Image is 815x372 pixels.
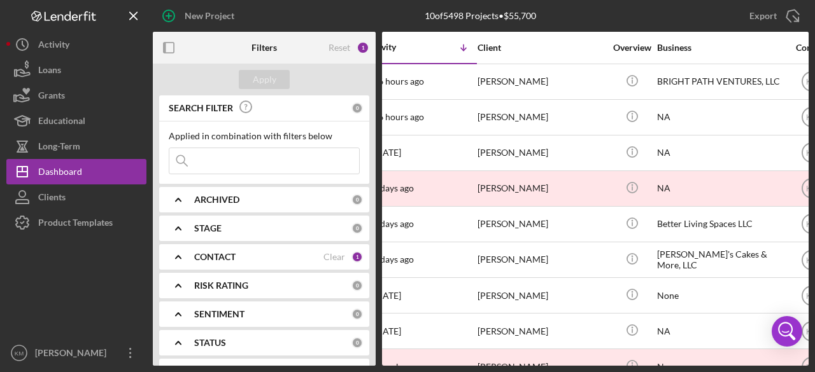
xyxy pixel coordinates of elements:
[38,184,66,213] div: Clients
[373,254,414,265] time: 2025-08-20 21:54
[351,308,363,320] div: 0
[153,3,247,29] button: New Project
[6,184,146,210] button: Clients
[169,131,360,141] div: Applied in combination with filters below
[657,136,784,170] div: NA
[737,3,809,29] button: Export
[15,350,24,357] text: KM
[194,223,222,233] b: STAGE
[478,43,605,53] div: Client
[608,43,656,53] div: Overview
[373,112,424,122] time: 2025-08-25 11:03
[38,83,65,111] div: Grants
[351,280,363,291] div: 0
[253,70,276,89] div: Apply
[194,195,239,205] b: ARCHIVED
[194,252,236,262] b: CONTACT
[478,172,605,205] div: [PERSON_NAME]
[478,100,605,134] div: [PERSON_NAME]
[38,210,113,238] div: Product Templates
[185,3,234,29] div: New Project
[365,42,421,52] div: Activity
[6,108,146,134] button: Educational
[351,337,363,348] div: 0
[6,32,146,57] button: Activity
[357,41,369,54] div: 1
[6,210,146,235] button: Product Templates
[373,326,401,336] time: 2025-08-18 17:20
[373,362,420,372] time: 2025-08-01 21:16
[657,207,784,241] div: Better Living Spaces LLC
[351,223,363,234] div: 0
[194,309,244,319] b: SENTIMENT
[749,3,777,29] div: Export
[38,108,85,137] div: Educational
[657,65,784,99] div: BRIGHT PATH VENTURES, LLC
[32,340,115,369] div: [PERSON_NAME]
[373,219,414,229] time: 2025-08-21 14:16
[657,100,784,134] div: NA
[6,134,146,159] button: Long-Term
[478,136,605,170] div: [PERSON_NAME]
[478,65,605,99] div: [PERSON_NAME]
[657,172,784,205] div: NA
[38,57,61,86] div: Loans
[373,183,414,193] time: 2025-08-21 14:43
[169,103,233,113] b: SEARCH FILTER
[478,207,605,241] div: [PERSON_NAME]
[478,279,605,312] div: [PERSON_NAME]
[252,43,277,53] b: Filters
[351,102,363,114] div: 0
[6,159,146,184] button: Dashboard
[478,314,605,348] div: [PERSON_NAME]
[373,291,401,301] time: 2025-08-19 21:50
[6,83,146,108] button: Grants
[38,32,69,60] div: Activity
[351,251,363,263] div: 1
[425,11,536,21] div: 10 of 5498 Projects • $55,700
[351,194,363,205] div: 0
[373,76,424,86] time: 2025-08-25 11:18
[6,340,146,366] button: KM[PERSON_NAME]
[657,243,784,277] div: [PERSON_NAME]'s Cakes & More, LLC
[478,243,605,277] div: [PERSON_NAME]
[329,43,350,53] div: Reset
[38,134,80,162] div: Long-Term
[194,338,226,348] b: STATUS
[6,57,146,83] button: Loans
[373,148,401,158] time: 2025-08-23 22:49
[239,70,290,89] button: Apply
[772,316,802,347] div: Open Intercom Messenger
[657,279,784,312] div: None
[194,280,248,291] b: RISK RATING
[657,43,784,53] div: Business
[657,314,784,348] div: NA
[38,159,82,188] div: Dashboard
[323,252,345,262] div: Clear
